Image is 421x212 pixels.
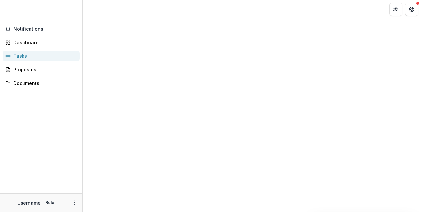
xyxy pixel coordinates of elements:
a: Dashboard [3,37,80,48]
button: Partners [389,3,402,16]
div: Dashboard [13,39,74,46]
p: Role [43,200,56,206]
a: Documents [3,78,80,88]
div: Proposals [13,66,74,73]
p: Username [17,199,41,206]
button: More [70,199,78,207]
button: Notifications [3,24,80,34]
div: Tasks [13,53,74,59]
div: Documents [13,80,74,87]
a: Proposals [3,64,80,75]
a: Tasks [3,51,80,61]
button: Get Help [405,3,418,16]
span: Notifications [13,26,77,32]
